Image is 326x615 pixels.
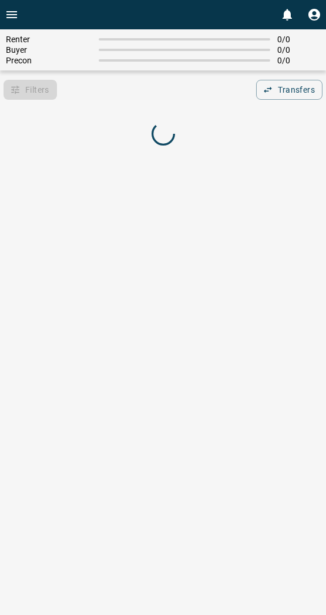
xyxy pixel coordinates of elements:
[6,56,92,65] span: Precon
[277,45,320,55] span: 0 / 0
[303,3,326,26] button: Profile
[277,35,320,44] span: 0 / 0
[6,35,92,44] span: Renter
[256,80,322,100] button: Transfers
[277,56,320,65] span: 0 / 0
[6,45,92,55] span: Buyer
